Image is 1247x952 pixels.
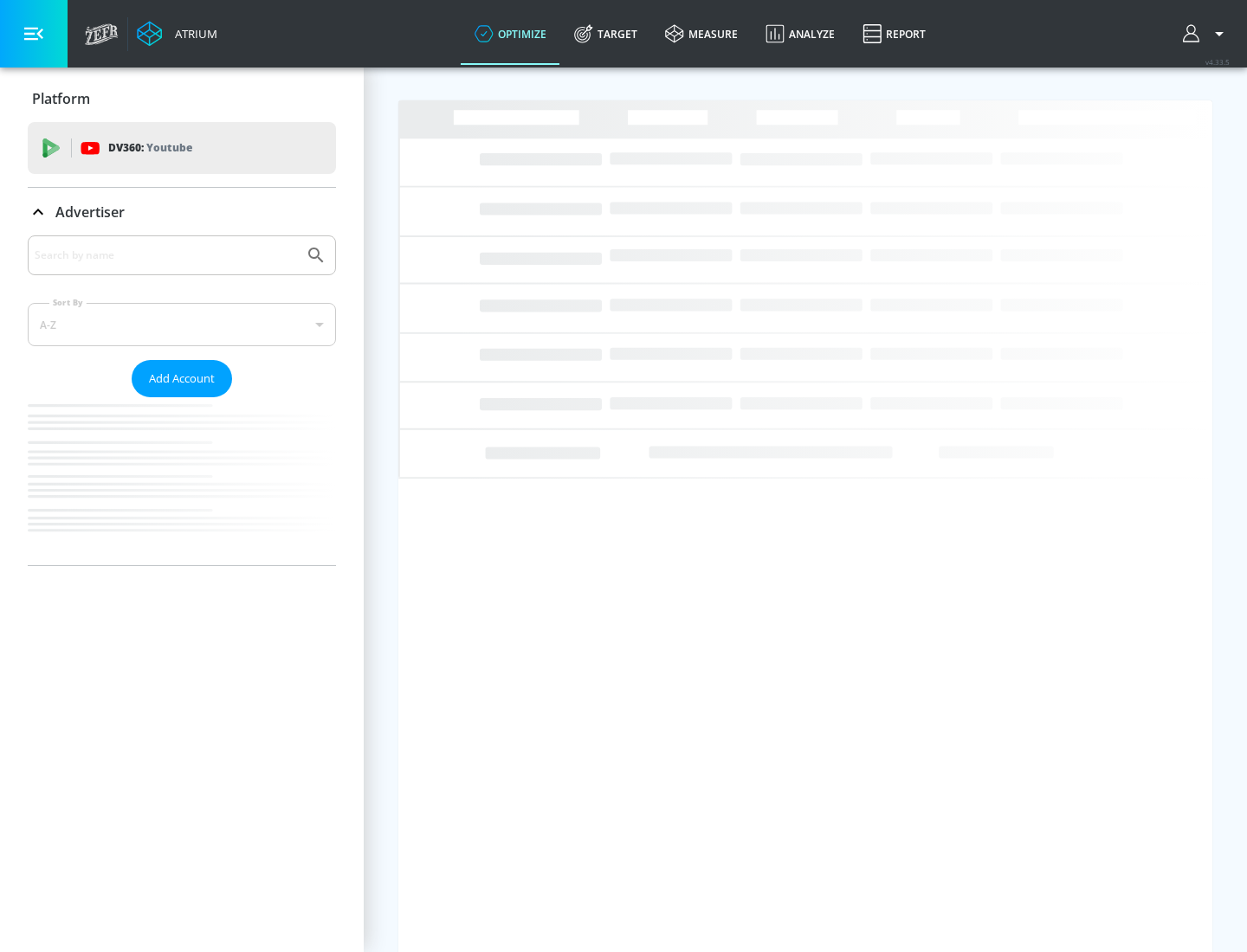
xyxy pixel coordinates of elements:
a: Report [849,3,940,65]
a: optimize [461,3,560,65]
div: Advertiser [28,188,336,236]
a: measure [651,3,752,65]
div: Advertiser [28,235,336,565]
nav: list of Advertiser [28,397,336,565]
p: Platform [32,89,90,108]
label: Sort By [49,297,87,308]
div: Atrium [168,26,217,42]
div: DV360: Youtube [28,122,336,174]
a: Analyze [752,3,849,65]
a: Target [560,3,651,65]
span: v 4.33.5 [1205,57,1230,67]
p: Advertiser [55,203,125,222]
a: Atrium [137,21,217,47]
span: Add Account [149,369,215,389]
div: A-Z [28,303,336,346]
p: Youtube [146,138,192,157]
button: Add Account [132,360,232,397]
p: DV360: [108,138,192,158]
div: Platform [28,74,336,123]
input: Search by name [35,244,297,267]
